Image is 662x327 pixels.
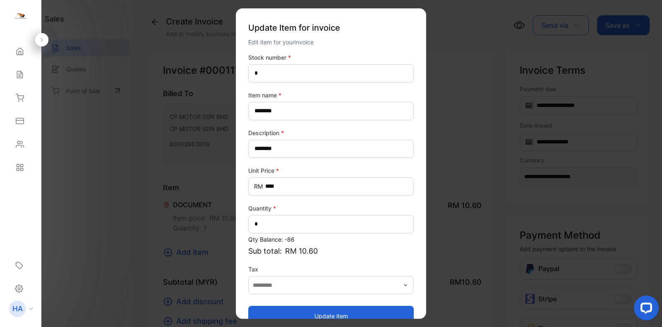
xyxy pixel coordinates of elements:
[248,306,414,326] button: Update item
[248,204,414,213] label: Quantity
[248,18,414,37] p: Update Item for invoice
[285,245,318,257] span: RM 10.60
[627,292,662,327] iframe: LiveChat chat widget
[248,39,314,46] span: Edit item for your invoice
[248,245,414,257] p: Sub total:
[254,182,263,191] span: RM
[14,11,27,23] img: logo
[248,166,414,175] label: Unit Price
[248,91,414,99] label: Item name
[248,128,414,137] label: Description
[248,53,414,62] label: Stock number
[248,265,414,274] label: Tax
[248,235,414,244] p: Qty Balance: -86
[12,303,23,314] p: HA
